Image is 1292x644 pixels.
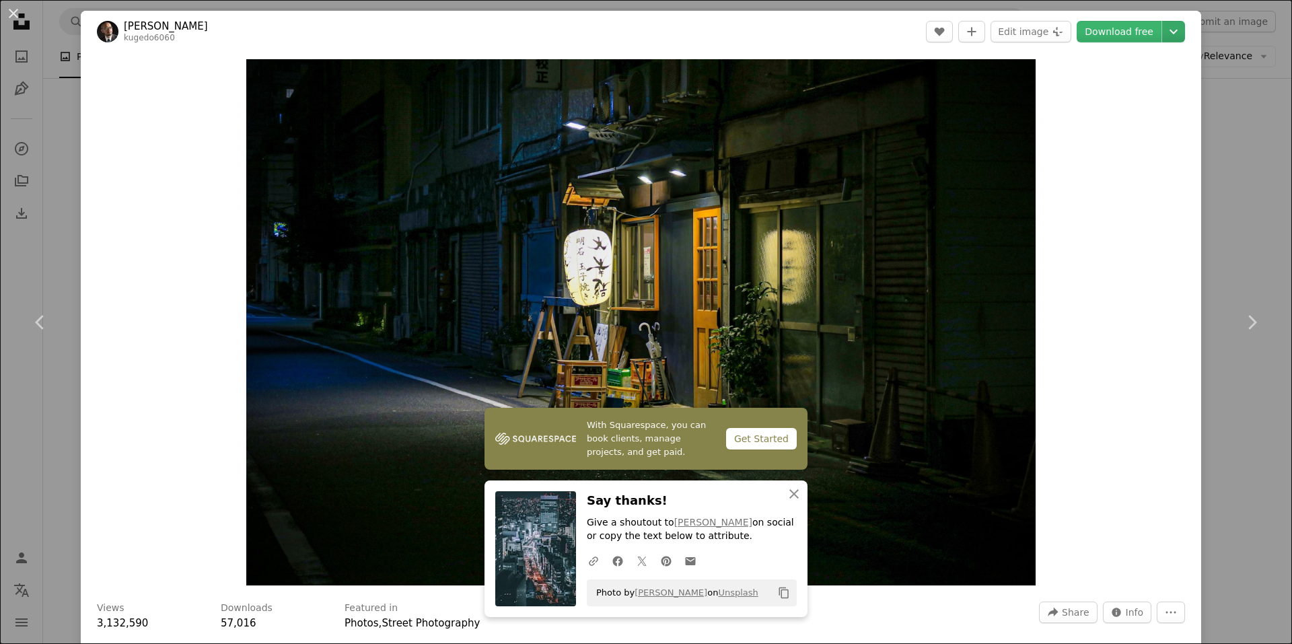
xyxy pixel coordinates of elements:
a: Unsplash [718,587,758,598]
h3: Say thanks! [587,491,797,511]
span: Share [1062,602,1089,622]
p: Give a shoutout to on social or copy the text below to attribute. [587,516,797,543]
a: kugedo6060 [124,33,175,42]
span: Photo by on [589,582,758,604]
a: Share over email [678,547,703,574]
h3: Views [97,602,124,615]
span: , [379,617,382,629]
span: 57,016 [221,617,256,629]
button: Choose download size [1162,21,1185,42]
a: With Squarespace, you can book clients, manage projects, and get paid.Get Started [485,408,808,470]
span: 3,132,590 [97,617,148,629]
h3: Downloads [221,602,273,615]
div: Get Started [726,428,797,450]
button: Add to Collection [958,21,985,42]
a: Share on Twitter [630,547,654,574]
h3: Featured in [345,602,398,615]
button: Zoom in on this image [246,59,1036,585]
a: Download free [1077,21,1161,42]
a: Share on Pinterest [654,547,678,574]
button: Edit image [991,21,1071,42]
button: Share this image [1039,602,1097,623]
a: [PERSON_NAME] [124,20,208,33]
img: file-1747939142011-51e5cc87e3c9 [495,429,576,449]
a: Next [1211,258,1292,387]
a: [PERSON_NAME] [674,517,752,528]
a: Street Photography [382,617,480,629]
button: Stats about this image [1103,602,1152,623]
img: brown wooden storm glass door [246,59,1036,585]
button: More Actions [1157,602,1185,623]
img: Go to Shigeki Wakabayashi's profile [97,21,118,42]
button: Copy to clipboard [773,581,795,604]
a: [PERSON_NAME] [635,587,707,598]
a: Photos [345,617,379,629]
a: Share on Facebook [606,547,630,574]
button: Like [926,21,953,42]
span: With Squarespace, you can book clients, manage projects, and get paid. [587,419,715,459]
span: Info [1126,602,1144,622]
